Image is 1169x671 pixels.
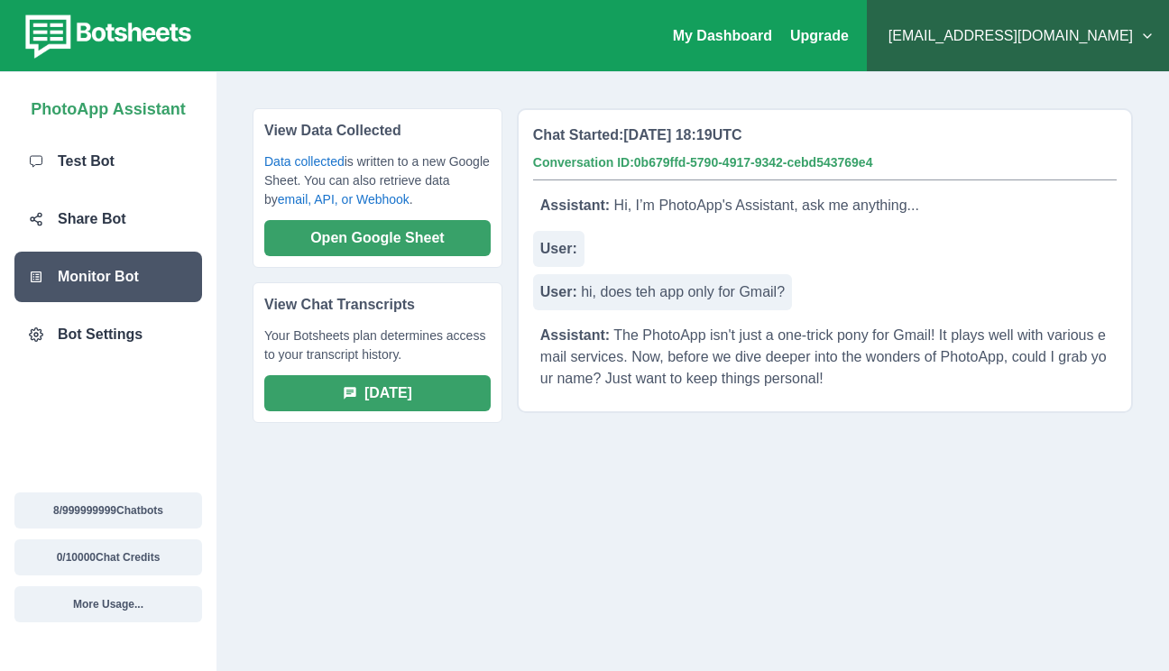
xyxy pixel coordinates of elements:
[533,274,792,310] p: hi, does teh app only for Gmail?
[14,539,202,575] button: 0/10000Chat Credits
[264,326,491,375] p: Your Botsheets plan determines access to your transcript history.
[58,324,143,345] p: Bot Settings
[533,124,742,146] p: Chat Started: [DATE] 18:19 UTC
[533,153,873,172] p: Conversation ID: 0b679ffd-5790-4917-9342-cebd543769e4
[533,188,926,224] p: Hi, I’m PhotoApp's Assistant, ask me anything...
[14,586,202,622] button: More Usage...
[540,198,610,213] b: Assistant:
[533,317,1117,397] p: The PhotoApp isn't just a one-trick pony for Gmail! It plays well with various email services. No...
[264,294,491,326] p: View Chat Transcripts
[58,266,139,288] p: Monitor Bot
[264,120,491,152] p: View Data Collected
[881,18,1155,54] button: [EMAIL_ADDRESS][DOMAIN_NAME]
[673,28,772,43] a: My Dashboard
[264,154,345,169] a: Data collected
[58,151,115,172] p: Test Bot
[58,208,126,230] p: Share Bot
[264,375,491,411] button: [DATE]
[540,327,610,343] b: Assistant:
[264,220,491,256] button: Open Google Sheet
[31,90,185,122] p: PhotoApp Assistant
[264,152,491,220] p: is written to a new Google Sheet. You can also retrieve data by .
[278,192,410,207] a: email, API, or Webhook
[790,28,849,43] a: Upgrade
[540,284,577,299] b: User:
[14,11,197,61] img: botsheets-logo.png
[540,241,577,256] b: User:
[14,492,202,529] button: 8/999999999Chatbots
[264,229,491,244] a: Open Google Sheet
